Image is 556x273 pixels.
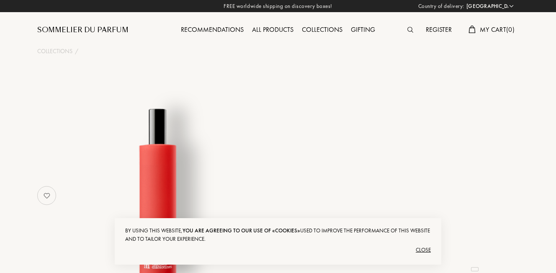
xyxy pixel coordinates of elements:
[418,2,464,10] span: Country of delivery:
[468,26,475,33] img: cart.svg
[480,25,515,34] span: My Cart ( 0 )
[177,25,248,36] div: Recommendations
[347,25,379,36] div: Gifting
[37,47,72,56] a: Collections
[422,25,456,34] a: Register
[298,25,347,34] a: Collections
[183,227,300,234] span: you are agreeing to our use of «cookies»
[75,47,78,56] div: /
[298,25,347,36] div: Collections
[407,27,413,33] img: search_icn.svg
[39,187,55,204] img: no_like_p.png
[177,25,248,34] a: Recommendations
[125,243,431,257] div: Close
[125,227,431,243] div: By using this website, used to improve the performance of this website and to tailor your experie...
[248,25,298,34] a: All products
[37,25,129,35] a: Sommelier du Parfum
[422,25,456,36] div: Register
[347,25,379,34] a: Gifting
[248,25,298,36] div: All products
